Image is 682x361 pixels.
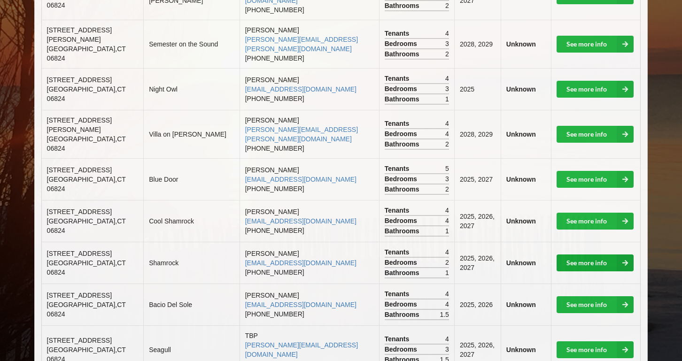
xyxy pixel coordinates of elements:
a: [EMAIL_ADDRESS][DOMAIN_NAME] [245,85,356,93]
span: Bathrooms [385,1,422,10]
span: Bathrooms [385,310,422,319]
a: See more info [557,341,634,358]
span: 4 [445,334,449,344]
span: 4 [445,216,449,225]
span: 2 [445,49,449,59]
b: Unknown [506,40,536,48]
span: Bathrooms [385,184,422,194]
span: [GEOGRAPHIC_DATA] , CT 06824 [47,217,126,234]
span: [GEOGRAPHIC_DATA] , CT 06824 [47,85,126,102]
span: 1 [445,268,449,277]
span: 4 [445,119,449,128]
td: 2025, 2027 [454,158,501,200]
a: See more info [557,254,634,271]
span: Bathrooms [385,226,422,236]
b: Unknown [506,131,536,138]
b: Unknown [506,217,536,225]
a: See more info [557,126,634,143]
a: [EMAIL_ADDRESS][DOMAIN_NAME] [245,217,356,225]
span: 2 [445,184,449,194]
span: Bedrooms [385,129,419,138]
span: [STREET_ADDRESS] [47,208,112,215]
td: 2025, 2026 [454,284,501,325]
span: Tenants [385,164,412,173]
span: 2 [445,258,449,267]
b: Unknown [506,259,536,267]
span: [STREET_ADDRESS] [47,76,112,84]
span: 2 [445,1,449,10]
span: 2 [445,139,449,149]
b: Unknown [506,346,536,353]
span: Tenants [385,247,412,257]
b: Unknown [506,176,536,183]
span: [GEOGRAPHIC_DATA] , CT 06824 [47,259,126,276]
td: [PERSON_NAME] [PHONE_NUMBER] [240,20,379,68]
td: Bacio Del Sole [143,284,239,325]
span: [STREET_ADDRESS] [47,337,112,344]
a: See more info [557,81,634,98]
td: Villa on [PERSON_NAME] [143,110,239,158]
td: Night Owl [143,68,239,110]
span: 5 [445,164,449,173]
span: Tenants [385,119,412,128]
b: Unknown [506,301,536,308]
td: [PERSON_NAME] [PHONE_NUMBER] [240,158,379,200]
span: [STREET_ADDRESS][PERSON_NAME] [47,116,112,133]
span: 4 [445,289,449,299]
span: Bathrooms [385,139,422,149]
span: [GEOGRAPHIC_DATA] , CT 06824 [47,135,126,152]
span: 3 [445,39,449,48]
span: 3 [445,345,449,354]
a: See more info [557,36,634,53]
td: 2025 [454,68,501,110]
span: Tenants [385,74,412,83]
a: [PERSON_NAME][EMAIL_ADDRESS][DOMAIN_NAME] [245,341,358,358]
span: Tenants [385,206,412,215]
td: [PERSON_NAME] [PHONE_NUMBER] [240,284,379,325]
span: [STREET_ADDRESS][PERSON_NAME] [47,26,112,43]
span: 4 [445,29,449,38]
span: Bedrooms [385,216,419,225]
a: [EMAIL_ADDRESS][DOMAIN_NAME] [245,301,356,308]
span: Bathrooms [385,268,422,277]
span: [STREET_ADDRESS] [47,292,112,299]
td: Shamrock [143,242,239,284]
span: Bedrooms [385,300,419,309]
span: [STREET_ADDRESS] [47,250,112,257]
span: Bedrooms [385,174,419,184]
span: [GEOGRAPHIC_DATA] , CT 06824 [47,301,126,318]
span: Bathrooms [385,49,422,59]
span: 4 [445,206,449,215]
span: 3 [445,174,449,184]
td: 2025, 2026, 2027 [454,200,501,242]
td: 2028, 2029 [454,20,501,68]
td: [PERSON_NAME] [PHONE_NUMBER] [240,68,379,110]
span: 4 [445,247,449,257]
span: [GEOGRAPHIC_DATA] , CT 06824 [47,176,126,192]
a: [EMAIL_ADDRESS][DOMAIN_NAME] [245,259,356,267]
span: Bedrooms [385,84,419,93]
span: [STREET_ADDRESS] [47,166,112,174]
a: See more info [557,213,634,230]
a: See more info [557,296,634,313]
span: 1 [445,94,449,104]
a: See more info [557,171,634,188]
span: 1 [445,226,449,236]
span: Bedrooms [385,39,419,48]
span: Bedrooms [385,258,419,267]
td: Blue Door [143,158,239,200]
b: Unknown [506,85,536,93]
span: 3 [445,84,449,93]
span: Bathrooms [385,94,422,104]
a: [EMAIL_ADDRESS][DOMAIN_NAME] [245,176,356,183]
span: 4 [445,74,449,83]
td: [PERSON_NAME] [PHONE_NUMBER] [240,110,379,158]
td: [PERSON_NAME] [PHONE_NUMBER] [240,200,379,242]
td: 2025, 2026, 2027 [454,242,501,284]
span: Bedrooms [385,345,419,354]
span: 4 [445,129,449,138]
span: Tenants [385,29,412,38]
td: Semester on the Sound [143,20,239,68]
span: Tenants [385,289,412,299]
span: 4 [445,300,449,309]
